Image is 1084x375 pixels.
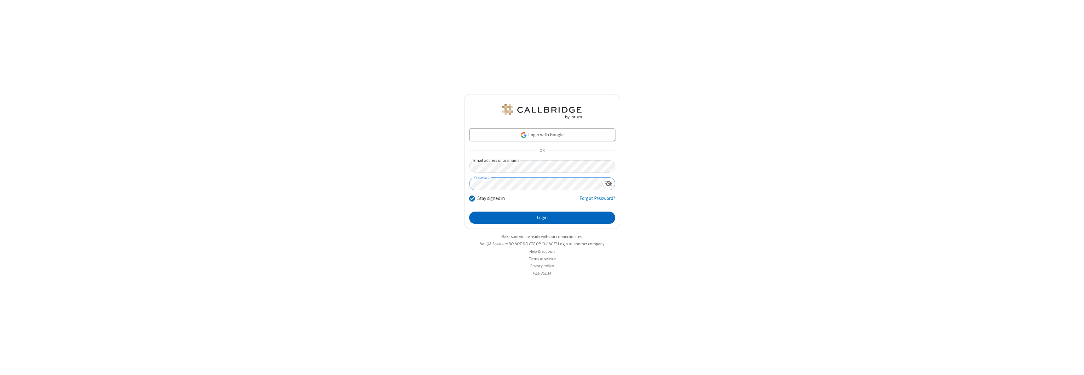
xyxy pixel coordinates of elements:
[464,270,620,276] li: v2.6.352.14
[520,132,527,139] img: google-icon.png
[469,212,615,224] button: Login
[469,128,615,141] a: Login with Google
[537,146,547,155] span: OR
[603,178,615,189] div: Show password
[501,104,583,119] img: QA Selenium DO NOT DELETE OR CHANGE
[529,249,555,254] a: Help & support
[530,263,554,269] a: Privacy policy
[579,195,615,207] a: Forgot Password?
[464,241,620,247] li: Not QA Selenium DO NOT DELETE OR CHANGE?
[529,256,556,261] a: Terms of service
[477,195,505,202] label: Stay signed in
[558,241,604,247] button: Login to another company
[469,160,615,173] input: Email address or username
[501,234,583,239] a: Make sure you're ready with our connection test
[1068,359,1079,371] iframe: Chat
[470,178,603,190] input: Password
